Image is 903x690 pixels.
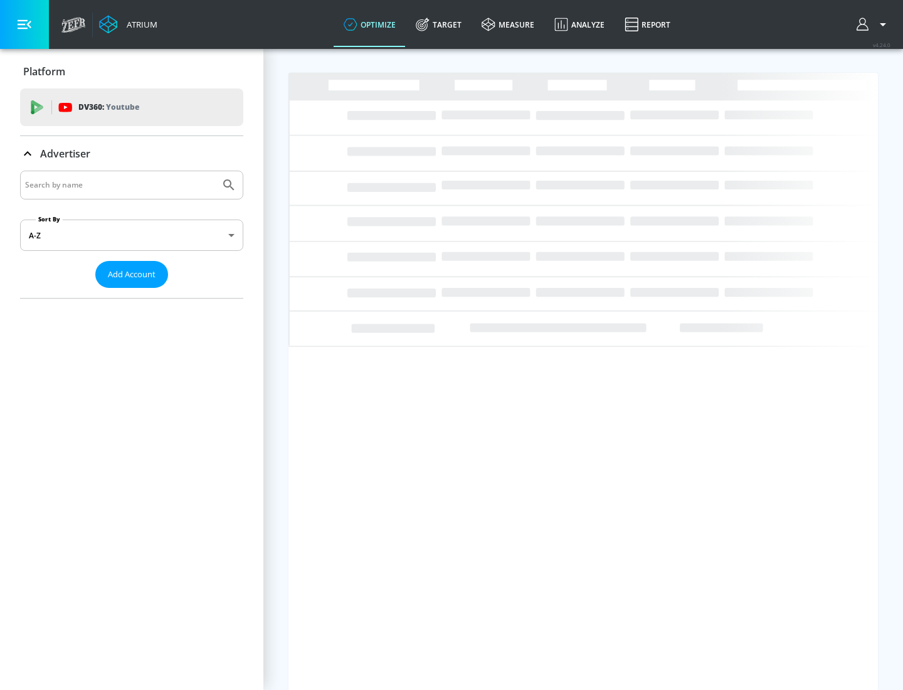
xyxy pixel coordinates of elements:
div: Advertiser [20,171,243,298]
div: DV360: Youtube [20,88,243,126]
span: v 4.24.0 [873,41,890,48]
a: Atrium [99,15,157,34]
div: Advertiser [20,136,243,171]
nav: list of Advertiser [20,288,243,298]
p: Advertiser [40,147,90,161]
button: Add Account [95,261,168,288]
a: Target [406,2,472,47]
a: Analyze [544,2,615,47]
div: Atrium [122,19,157,30]
input: Search by name [25,177,215,193]
div: A-Z [20,220,243,251]
p: Platform [23,65,65,78]
p: DV360: [78,100,139,114]
div: Platform [20,54,243,89]
span: Add Account [108,267,156,282]
a: Report [615,2,680,47]
p: Youtube [106,100,139,114]
label: Sort By [36,215,63,223]
a: optimize [334,2,406,47]
a: measure [472,2,544,47]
